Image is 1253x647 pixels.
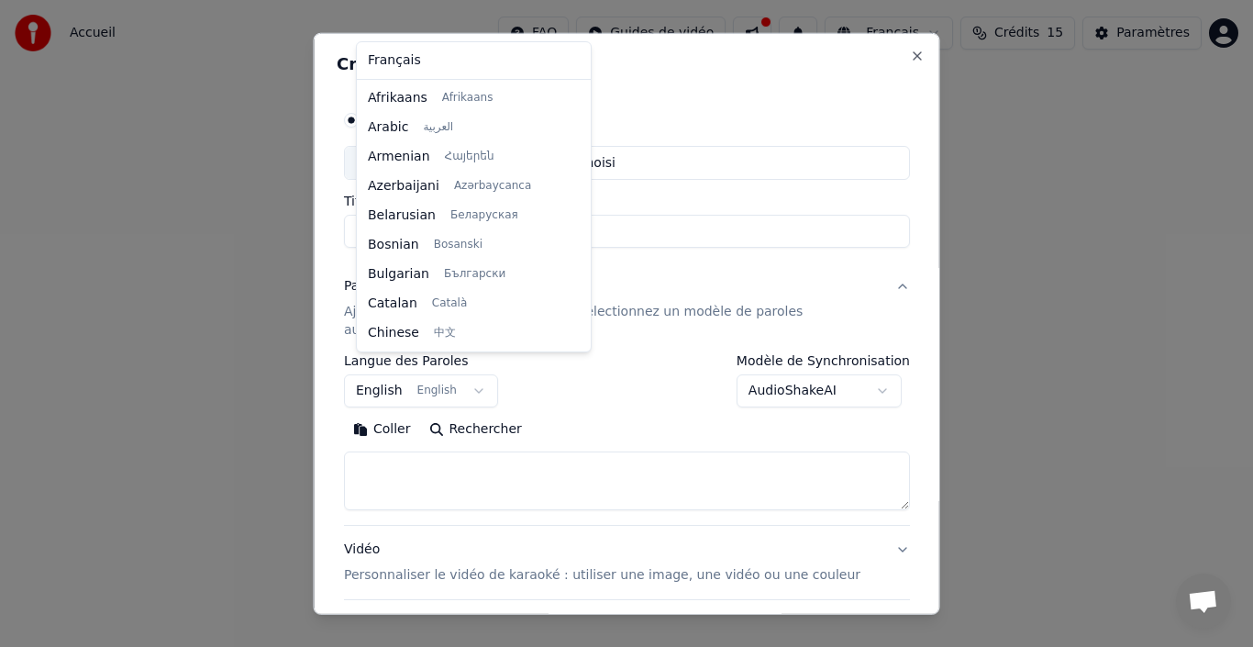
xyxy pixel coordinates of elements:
span: Bosnian [368,236,419,254]
span: Afrikaans [442,91,493,106]
span: Arabic [368,118,408,137]
span: Български [444,267,505,282]
span: Afrikaans [368,89,427,107]
span: Belarusian [368,206,436,225]
span: Armenian [368,148,430,166]
span: Català [432,296,467,311]
span: Chinese [368,324,419,342]
span: Français [368,51,421,70]
span: Bosanski [434,238,482,252]
span: Հայերեն [445,150,494,164]
span: العربية [423,120,453,135]
span: Azərbaycanca [454,179,531,194]
span: Беларуская [450,208,518,223]
span: Catalan [368,295,417,313]
span: 中文 [434,326,456,340]
span: Bulgarian [368,265,429,284]
span: Azerbaijani [368,177,439,195]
